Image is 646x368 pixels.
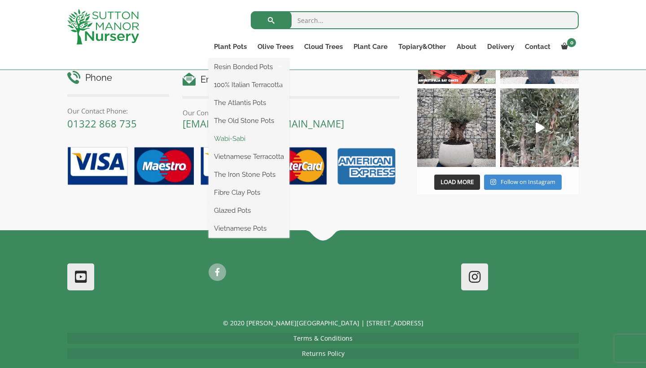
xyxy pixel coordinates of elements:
[484,175,562,190] a: Instagram Follow on Instagram
[209,150,289,163] a: Vietnamese Terracotta
[252,40,299,53] a: Olive Trees
[500,88,579,167] a: Play
[417,88,496,167] img: Check out this beauty we potted at our nursery today ❤️‍🔥 A huge, ancient gnarled Olive tree plan...
[209,78,289,92] a: 100% Italian Terracotta
[482,40,519,53] a: Delivery
[209,186,289,199] a: Fibre Clay Pots
[451,40,482,53] a: About
[251,11,579,29] input: Search...
[441,178,474,186] span: Load More
[67,71,169,85] h4: Phone
[183,117,344,130] a: [EMAIL_ADDRESS][DOMAIN_NAME]
[536,123,545,133] svg: Play
[501,178,555,186] span: Follow on Instagram
[393,40,451,53] a: Topiary&Other
[209,132,289,145] a: Wabi-Sabi
[348,40,393,53] a: Plant Care
[556,40,579,53] a: 0
[209,40,252,53] a: Plant Pots
[209,222,289,235] a: Vietnamese Pots
[299,40,348,53] a: Cloud Trees
[209,204,289,217] a: Glazed Pots
[209,168,289,181] a: The Iron Stone Pots
[67,318,579,329] p: © 2020 [PERSON_NAME][GEOGRAPHIC_DATA] | [STREET_ADDRESS]
[567,38,576,47] span: 0
[67,117,137,130] a: 01322 868 735
[67,9,139,44] img: logo
[67,105,169,116] p: Our Contact Phone:
[209,96,289,110] a: The Atlantis Pots
[209,60,289,74] a: Resin Bonded Pots
[500,88,579,167] img: New arrivals Monday morning of beautiful olive trees 🤩🤩 The weather is beautiful this summer, gre...
[183,73,399,87] h4: Email
[209,114,289,127] a: The Old Stone Pots
[302,349,345,358] a: Returns Policy
[519,40,556,53] a: Contact
[61,142,399,191] img: payment-options.png
[490,179,496,185] svg: Instagram
[183,107,399,118] p: Our Contact Email:
[434,175,480,190] button: Load More
[293,334,353,342] a: Terms & Conditions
